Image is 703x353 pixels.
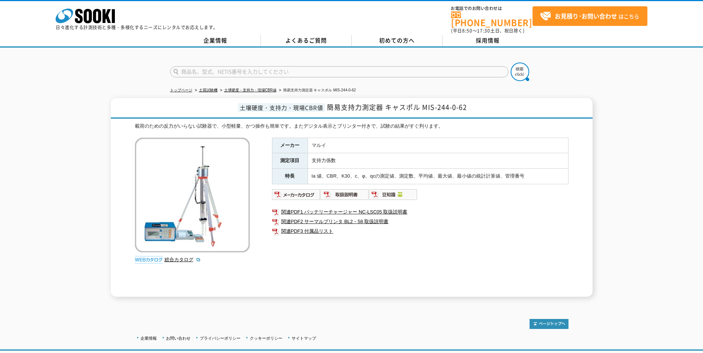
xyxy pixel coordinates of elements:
[511,63,529,81] img: btn_search.png
[272,138,308,153] th: メーカー
[352,35,442,46] a: 初めての方へ
[530,319,568,329] img: トップページへ
[140,336,157,340] a: 企業情報
[170,88,192,92] a: トップページ
[477,27,490,34] span: 17:30
[170,35,261,46] a: 企業情報
[224,88,276,92] a: 土壌硬度・支持力・現場CBR値
[200,336,241,340] a: プライバシーポリシー
[442,35,533,46] a: 採用情報
[540,11,639,22] span: はこちら
[261,35,352,46] a: よくあるご質問
[308,138,568,153] td: マルイ
[135,256,163,263] img: webカタログ
[278,87,356,94] li: 簡易支持力測定器 キャスポル MIS-244-0-62
[199,88,218,92] a: 土質試験機
[272,207,568,217] a: 関連PDF1 バッテリーチャージャー NC-LSC05 取扱説明書
[292,336,316,340] a: サイトマップ
[369,189,418,201] img: 豆知識
[56,25,218,30] p: 日々進化する計測技術と多種・多様化するニーズにレンタルでお応えします。
[272,153,308,169] th: 測定項目
[555,11,617,20] strong: お見積り･お問い合わせ
[321,189,369,201] img: 取扱説明書
[379,36,415,44] span: 初めての方へ
[272,169,308,184] th: 特長
[451,27,524,34] span: (平日 ～ 土日、祝日除く)
[327,102,467,112] span: 簡易支持力測定器 キャスポル MIS-244-0-62
[272,189,321,201] img: メーカーカタログ
[165,257,201,262] a: 総合カタログ
[170,66,508,77] input: 商品名、型式、NETIS番号を入力してください
[308,169,568,184] td: Ia 値、CBR、K30、c、φ、qcの測定値、測定数、平均値、最大値、最小値の統計計算値、管理番号
[308,153,568,169] td: 支持力係数
[451,11,533,27] a: [PHONE_NUMBER]
[250,336,282,340] a: クッキーポリシー
[451,6,533,11] span: お電話でのお問い合わせは
[321,194,369,199] a: 取扱説明書
[272,194,321,199] a: メーカーカタログ
[462,27,472,34] span: 8:50
[272,226,568,236] a: 関連PDF3 付属品リスト
[533,6,647,26] a: お見積り･お問い合わせはこちら
[238,103,325,112] span: 土壌硬度・支持力・現場CBR値
[369,194,418,199] a: 豆知識
[272,217,568,226] a: 関連PDF2 サーマルプリンタ BL2－58 取扱説明書
[135,122,568,130] div: 載荷のための反力がいらない試験器で、小型軽量、かつ操作も簡単です。またデジタル表示とプリンター付きで、試験の結果がすぐ判ります。
[135,138,250,252] img: 簡易支持力測定器 キャスポル MIS-244-0-62
[166,336,190,340] a: お問い合わせ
